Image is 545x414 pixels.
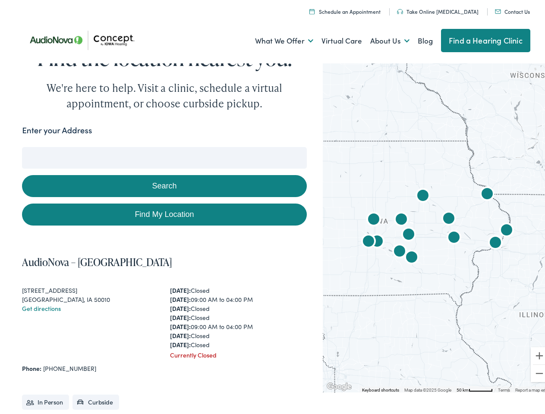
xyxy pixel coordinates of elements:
div: Closed 09:00 AM to 04:00 PM Closed Closed 09:00 AM to 04:00 PM Closed Closed [170,283,307,347]
div: Concept by Iowa Hearing by AudioNova [363,207,384,228]
div: AudioNova [444,226,464,246]
div: AudioNova [413,184,433,204]
a: What We Offer [255,22,313,54]
img: utility icon [495,7,501,11]
img: A calendar icon to schedule an appointment at Concept by Iowa Hearing. [309,6,315,12]
h1: Find the location nearest you. [22,43,306,67]
a: Blog [418,22,433,54]
strong: [DATE]: [170,329,191,337]
div: Concept by Iowa Hearing by AudioNova [477,182,498,203]
strong: [DATE]: [170,283,191,292]
div: AudioNova [358,229,379,250]
a: Contact Us [495,5,530,13]
li: In Person [22,392,69,407]
div: Concept by Iowa Hearing by AudioNova [401,245,422,266]
div: Currently Closed [170,348,307,357]
div: Concept by Iowa Hearing by AudioNova [389,239,410,260]
img: Google [325,379,353,390]
strong: [DATE]: [170,310,191,319]
div: AudioNova [391,207,412,228]
label: Enter your Address [22,122,92,134]
a: Find a Hearing Clinic [441,26,530,50]
button: Search [22,172,306,194]
a: AudioNova – [GEOGRAPHIC_DATA] [22,252,172,267]
a: Terms (opens in new tab) [498,385,510,390]
input: Enter your address or zip code [22,144,306,166]
button: Map Scale: 50 km per 52 pixels [454,384,495,390]
div: AudioNova [438,207,459,227]
strong: [DATE]: [170,320,191,328]
span: Map data ©2025 Google [404,385,451,390]
div: [GEOGRAPHIC_DATA], IA 50010 [22,292,159,301]
strong: Phone: [22,361,41,370]
a: [PHONE_NUMBER] [43,361,96,370]
div: We're here to help. Visit a clinic, schedule a virtual appointment, or choose curbside pickup. [26,78,302,109]
div: [STREET_ADDRESS] [22,283,159,292]
a: Find My Location [22,201,306,223]
a: About Us [370,22,410,54]
button: Keyboard shortcuts [362,385,399,391]
strong: [DATE]: [170,292,191,301]
img: utility icon [397,6,403,12]
span: 50 km [457,385,469,390]
a: Open this area in Google Maps (opens a new window) [325,379,353,390]
strong: [DATE]: [170,301,191,310]
strong: [DATE]: [170,338,191,346]
a: Schedule an Appointment [309,5,381,13]
div: AudioNova [367,229,387,250]
a: Get directions [22,301,61,310]
div: Concept by Iowa Hearing by AudioNova [398,223,419,243]
a: Take Online [MEDICAL_DATA] [397,5,479,13]
div: AudioNova [485,231,506,251]
div: AudioNova [496,218,517,239]
a: Virtual Care [321,22,362,54]
li: Curbside [72,392,119,407]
